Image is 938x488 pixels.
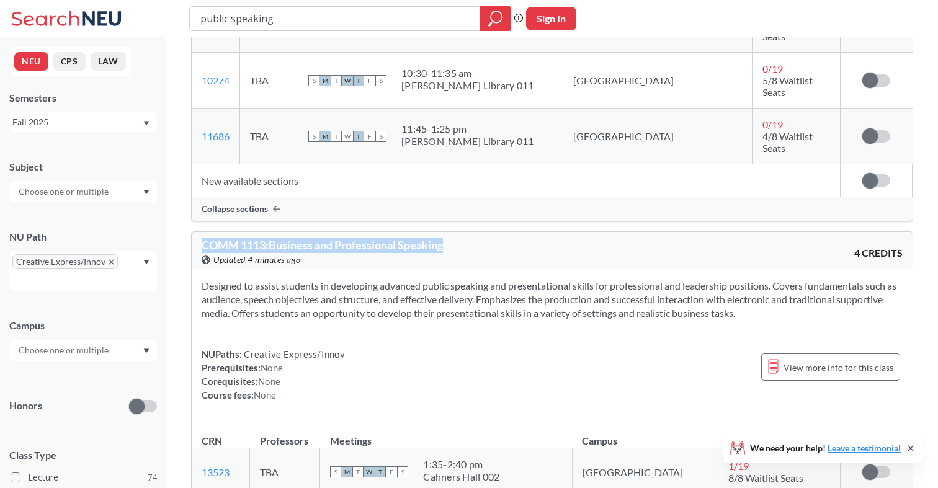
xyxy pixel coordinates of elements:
span: Class Type [9,448,157,462]
a: Leave a testimonial [828,443,901,453]
span: 4/8 Waitlist Seats [762,130,813,154]
input: Choose one or multiple [12,184,117,199]
input: Choose one or multiple [12,343,117,358]
p: Honors [9,399,42,413]
div: 1:35 - 2:40 pm [423,458,499,471]
span: None [261,362,283,373]
div: Cahners Hall 002 [423,471,499,483]
span: T [353,131,364,142]
span: 4 CREDITS [854,246,903,260]
div: Semesters [9,91,157,105]
span: Updated 4 minutes ago [213,253,301,267]
div: [PERSON_NAME] Library 011 [401,135,534,148]
button: LAW [91,52,126,71]
input: Class, professor, course number, "phrase" [199,8,471,29]
span: 8/8 Waitlist Seats [728,472,803,484]
span: 5/8 Waitlist Seats [762,74,813,98]
span: S [308,131,319,142]
span: S [308,75,319,86]
span: None [258,376,280,387]
span: M [341,466,352,477]
span: 0 / 19 [762,63,783,74]
span: M [319,131,331,142]
div: Campus [9,319,157,332]
span: T [331,75,342,86]
svg: X to remove pill [109,259,114,265]
span: S [375,75,386,86]
span: T [375,466,386,477]
div: Creative Express/InnovX to remove pillDropdown arrow [9,251,157,291]
div: magnifying glass [480,6,511,31]
svg: Dropdown arrow [143,260,150,265]
div: CRN [202,434,222,448]
a: 10274 [202,74,230,86]
a: 11686 [202,130,230,142]
span: W [364,466,375,477]
div: Subject [9,160,157,174]
span: F [386,466,397,477]
svg: magnifying glass [488,10,503,27]
div: Dropdown arrow [9,181,157,202]
td: TBA [240,109,298,164]
div: 11:45 - 1:25 pm [401,123,534,135]
span: T [353,75,364,86]
th: Notifications [840,422,912,448]
a: 13523 [202,466,230,478]
div: Fall 2025 [12,115,142,129]
span: T [352,466,364,477]
div: Dropdown arrow [9,340,157,361]
button: Sign In [526,7,576,30]
td: New available sections [192,164,840,197]
div: 10:30 - 11:35 am [401,67,534,79]
button: NEU [14,52,48,71]
svg: Dropdown arrow [143,348,150,353]
span: F [364,131,375,142]
span: View more info for this class [784,360,893,375]
span: None [254,389,276,401]
span: W [342,131,353,142]
th: Meetings [320,422,573,448]
th: Professors [250,422,320,448]
span: 1 / 19 [728,460,749,472]
span: 0 / 19 [762,118,783,130]
div: Fall 2025Dropdown arrow [9,112,157,132]
span: COMM 1113 : Business and Professional Speaking [202,238,443,252]
td: [GEOGRAPHIC_DATA] [563,53,753,109]
span: S [330,466,341,477]
section: Designed to assist students in developing advanced public speaking and presentational skills for ... [202,279,903,320]
span: F [364,75,375,86]
span: M [319,75,331,86]
span: S [397,466,408,477]
span: Creative Express/Innov [242,348,345,360]
div: Collapse sections [192,197,913,221]
th: Campus [572,422,718,448]
span: 74 [147,471,157,484]
span: We need your help! [750,444,901,453]
th: Seats [718,422,841,448]
svg: Dropdown arrow [143,121,150,126]
button: CPS [53,52,86,71]
span: S [375,131,386,142]
span: W [342,75,353,86]
span: Collapse sections [202,203,268,215]
div: NUPaths: Prerequisites: Corequisites: Course fees: [202,347,345,402]
svg: Dropdown arrow [143,190,150,195]
label: Lecture [11,469,157,486]
div: [PERSON_NAME] Library 011 [401,79,534,92]
span: T [331,131,342,142]
td: [GEOGRAPHIC_DATA] [563,109,753,164]
div: NU Path [9,230,157,244]
td: TBA [240,53,298,109]
span: Creative Express/InnovX to remove pill [12,254,118,269]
